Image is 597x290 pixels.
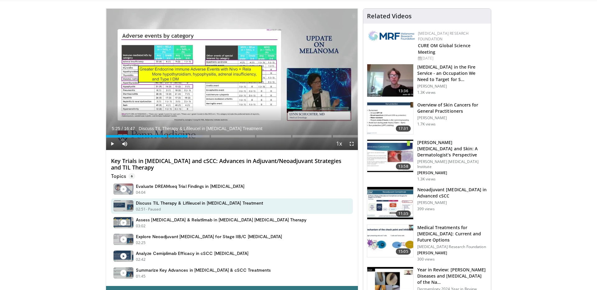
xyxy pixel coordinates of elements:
video-js: Video Player [106,9,358,150]
span: 17:31 [396,125,411,132]
button: Playback Rate [333,138,345,150]
h4: Summarize Key Advances in [MEDICAL_DATA] & cSCC Treatments [136,267,271,273]
a: 17:31 Overview of Skin Cancers for General Practitioners [PERSON_NAME] 1.7K views [367,102,487,135]
div: Progress Bar [106,135,358,138]
a: [MEDICAL_DATA] Research Foundation [418,31,469,42]
span: 6 [128,173,135,179]
p: 399 views [417,206,435,211]
p: [PERSON_NAME] [417,200,487,205]
span: / [122,126,123,131]
button: Fullscreen [345,138,358,150]
p: 02:25 [136,240,146,246]
a: 11:35 Neoadjuvant [MEDICAL_DATA] in Advanced cSCC [PERSON_NAME] 399 views [367,187,487,220]
p: 02:42 [136,257,146,262]
span: Discuss TIL Therapy & Lifileucel in [MEDICAL_DATA] Treatment [139,126,262,131]
img: 90c6d327-3c88-4709-b982-c77f8137e024.png.150x105_q85_autocrop_double_scale_upscale_version-0.2.png [368,31,415,41]
h4: Discuss TIL Therapy & Lifileucel in [MEDICAL_DATA] Treatment [136,200,263,206]
p: [PERSON_NAME] [417,251,487,256]
p: [PERSON_NAME] [MEDICAL_DATA] Institute [417,159,487,169]
button: Mute [118,138,131,150]
p: 04:04 [136,190,146,195]
h4: Explore Neoadjuvant [MEDICAL_DATA] for Stage IIB/C [MEDICAL_DATA] [136,234,282,239]
h3: Overview of Skin Cancers for General Practitioners [417,102,487,114]
p: 02:51 [136,206,146,212]
span: 11:35 [396,211,411,217]
p: 1.3K views [417,177,436,182]
a: 13:58 [PERSON_NAME][MEDICAL_DATA] and Skin: A Dermatologist’s Perspective [PERSON_NAME] [MEDICAL_... [367,139,487,182]
div: [DATE] [418,56,486,61]
span: 13:58 [396,163,411,170]
p: [PERSON_NAME] [417,170,487,175]
h4: Analyze Cemiplimab Efficacy in cSCC [MEDICAL_DATA] [136,251,249,256]
p: 01:45 [136,274,146,279]
h4: Assess [MEDICAL_DATA] & Relatlimab in [MEDICAL_DATA] [MEDICAL_DATA] Therapy [136,217,307,223]
p: - Paused [146,206,161,212]
h3: [PERSON_NAME][MEDICAL_DATA] and Skin: A Dermatologist’s Perspective [417,139,487,158]
img: 893d8de6-5420-4d14-ad88-30c70c323aba.150x105_q85_crop-smart_upscale.jpg [367,102,413,134]
p: [MEDICAL_DATA] Research Foundation [417,244,487,249]
span: 16:47 [124,126,135,131]
a: 13:36 [MEDICAL_DATA] in the Fire Service - an Occupation We Need to Target for S… [PERSON_NAME] 1... [367,64,487,97]
h4: Evaluate DREAMseq Trial Findings in [MEDICAL_DATA] [136,184,245,189]
p: 1.3K views [417,90,436,95]
p: [PERSON_NAME] [417,84,487,89]
h3: [MEDICAL_DATA] in the Fire Service - an Occupation We Need to Target for S… [417,64,487,83]
img: c320872c-0dba-454d-a094-31ac76d93b3c.150x105_q85_crop-smart_upscale.jpg [367,187,413,219]
h3: Year in Review: [PERSON_NAME] Diseases and [MEDICAL_DATA] of the Na… [417,267,487,285]
h3: Neoadjuvant [MEDICAL_DATA] in Advanced cSCC [417,187,487,199]
h4: Related Videos [367,12,412,20]
button: Play [106,138,118,150]
p: Topics [111,173,135,179]
h3: Medical Treatments for [MEDICAL_DATA]: Current and Future Options [417,224,487,243]
span: 5:25 [112,126,120,131]
p: 1.7K views [417,122,436,127]
a: CURE OM Global Science Meeting [418,43,470,55]
h4: Key Trials in [MEDICAL_DATA] and cSCC: Advances in Adjuvant/Neoadjuvant Strategies and TIL Therapy [111,158,353,171]
span: 13:36 [396,88,411,94]
span: 15:05 [396,248,411,255]
img: 9d72a37f-49b2-4846-8ded-a17e76e84863.150x105_q85_crop-smart_upscale.jpg [367,64,413,97]
p: 300 views [417,257,435,262]
img: 73553ff0-4a84-4b99-9377-6e1663cb95be.150x105_q85_crop-smart_upscale.jpg [367,140,413,172]
a: 15:05 Medical Treatments for [MEDICAL_DATA]: Current and Future Options [MEDICAL_DATA] Research F... [367,224,487,262]
p: 03:02 [136,223,146,229]
p: [PERSON_NAME] [417,116,487,120]
img: a029155f-9f74-4301-8ee9-586754c85299.150x105_q85_crop-smart_upscale.jpg [367,225,413,257]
